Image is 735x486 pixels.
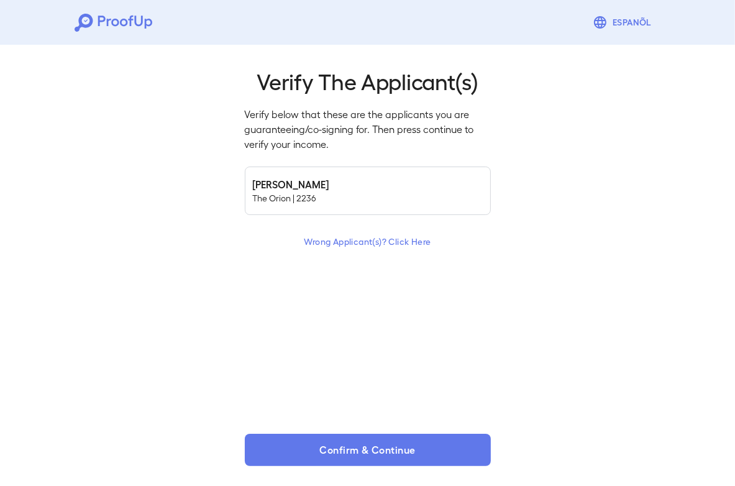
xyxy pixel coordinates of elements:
button: Wrong Applicant(s)? Click Here [299,230,436,253]
button: Espanõl [588,10,660,35]
button: Confirm & Continue [245,434,491,466]
h6: [PERSON_NAME] [253,177,483,192]
p: The Orion | 2236 [253,192,483,204]
p: Verify below that these are the applicants you are guaranteeing/co-signing for. Then press contin... [245,107,491,152]
h2: Verify The Applicant(s) [245,67,491,94]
